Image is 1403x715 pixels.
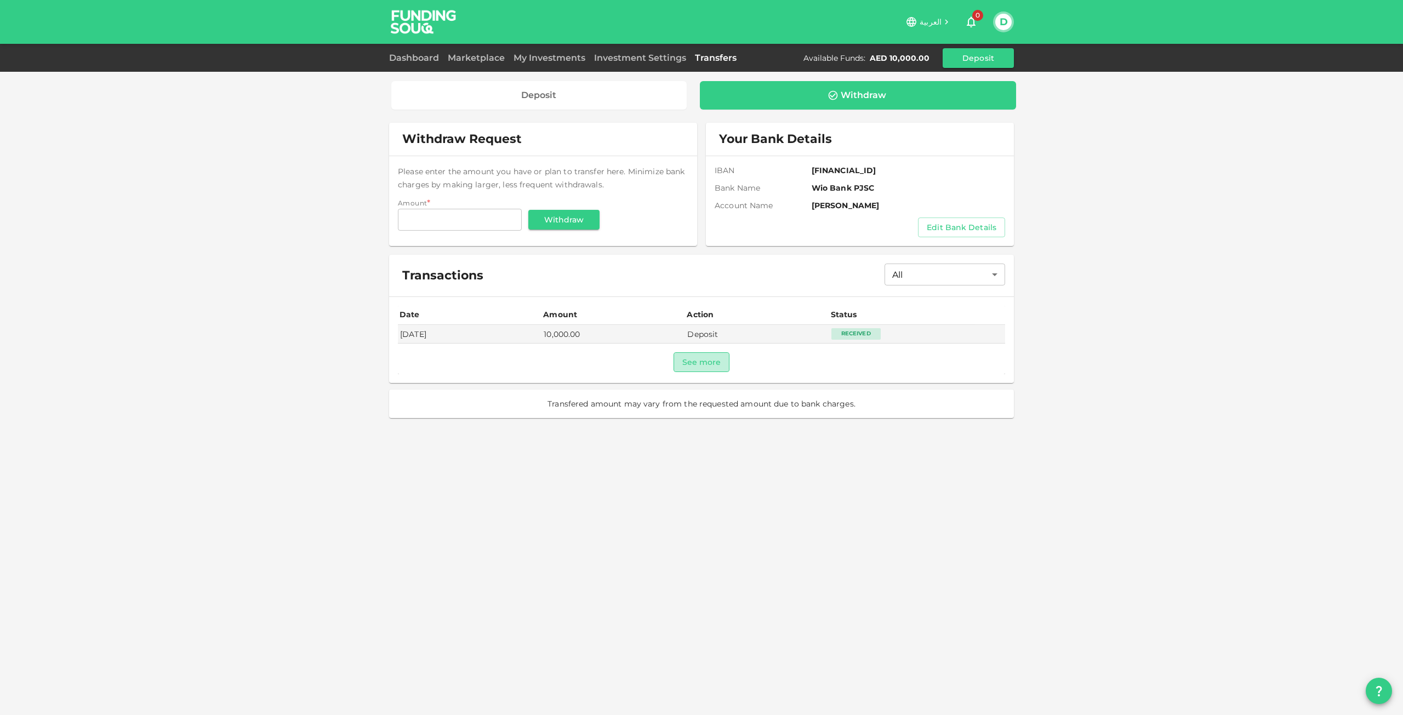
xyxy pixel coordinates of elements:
[960,11,982,33] button: 0
[918,218,1005,237] button: Edit Bank Details
[715,182,812,193] span: Bank Name
[509,53,590,63] a: My Investments
[590,53,691,63] a: Investment Settings
[812,200,1005,211] span: [PERSON_NAME]
[389,53,443,63] a: Dashboard
[972,10,983,21] span: 0
[402,268,483,283] span: Transactions
[995,14,1012,30] button: D
[841,90,886,101] div: Withdraw
[831,308,858,321] div: Status
[521,90,556,101] div: Deposit
[943,48,1014,68] button: Deposit
[700,81,1017,110] a: Withdraw
[528,210,600,230] button: Withdraw
[543,308,577,321] div: Amount
[870,53,929,64] div: AED 10,000.00
[685,325,829,343] td: Deposit
[674,352,730,372] button: See more
[398,167,685,190] span: Please enter the amount you have or plan to transfer here. Minimize bank charges by making larger...
[687,308,714,321] div: Action
[398,325,541,343] td: [DATE]
[402,131,522,147] span: Withdraw Request
[812,165,1005,176] span: [FINANCIAL_ID]
[398,199,427,207] span: Amount
[715,165,812,176] span: IBAN
[719,131,832,147] span: Your Bank Details
[541,325,685,343] td: 10,000.00
[1366,678,1392,704] button: question
[920,17,942,27] span: العربية
[803,53,865,64] div: Available Funds :
[885,264,1005,285] div: All
[812,182,1005,193] span: Wio Bank PJSC
[443,53,509,63] a: Marketplace
[715,200,812,211] span: Account name
[831,328,881,339] div: Received
[391,81,687,110] a: Deposit
[547,398,856,409] span: Transfered amount may vary from the requested amount due to bank charges.
[398,209,522,231] input: amount
[691,53,741,63] a: Transfers
[400,308,421,321] div: Date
